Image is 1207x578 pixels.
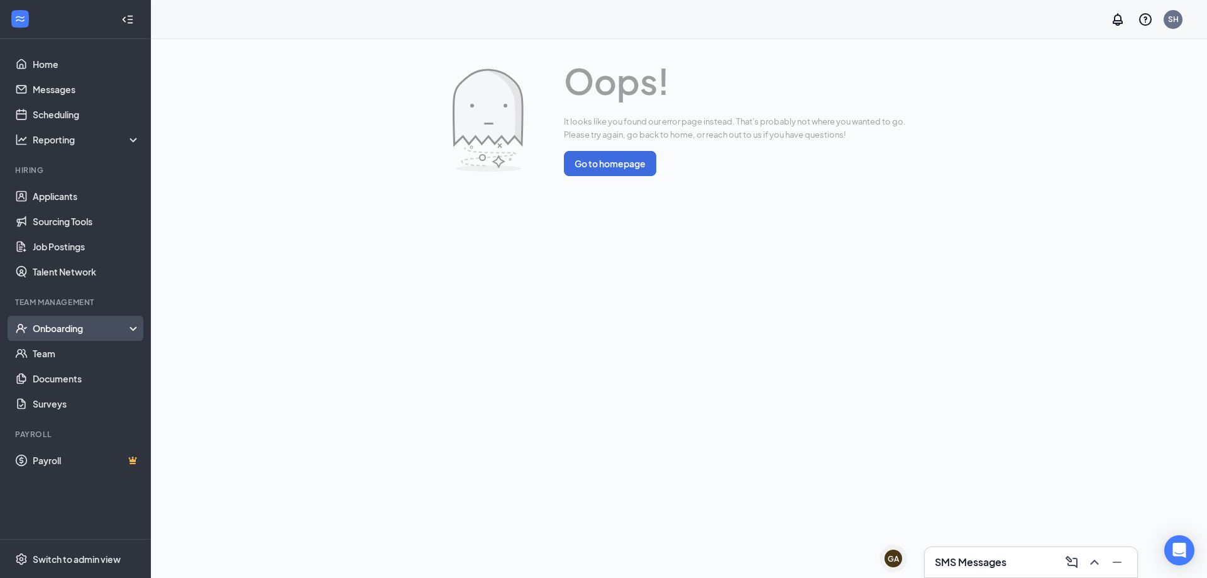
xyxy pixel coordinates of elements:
div: Onboarding [33,322,130,335]
svg: Analysis [15,133,28,146]
a: Team [33,341,140,366]
a: Scheduling [33,102,140,127]
div: GA [888,553,899,564]
svg: QuestionInfo [1138,12,1153,27]
div: Hiring [15,165,138,175]
svg: ComposeMessage [1064,555,1079,570]
button: Minimize [1107,552,1127,572]
button: ComposeMessage [1062,552,1082,572]
svg: Notifications [1110,12,1125,27]
div: Payroll [15,429,138,440]
img: Error [453,69,524,172]
a: Documents [33,366,140,391]
span: Oops! [564,54,906,108]
a: Surveys [33,391,140,416]
a: Job Postings [33,234,140,259]
div: SH [1168,14,1179,25]
div: Switch to admin view [33,553,121,565]
a: Messages [33,77,140,102]
a: Sourcing Tools [33,209,140,234]
span: It looks like you found our error page instead. That's probably not where you wanted to go. Pleas... [564,115,906,141]
button: Go to homepage [564,151,656,176]
button: ChevronUp [1084,552,1105,572]
svg: UserCheck [15,322,28,335]
svg: ChevronUp [1087,555,1102,570]
a: Talent Network [33,259,140,284]
div: Team Management [15,297,138,308]
a: Applicants [33,184,140,209]
div: Open Intercom Messenger [1164,535,1194,565]
svg: Minimize [1110,555,1125,570]
svg: Settings [15,553,28,565]
h3: SMS Messages [935,555,1006,569]
div: Reporting [33,133,141,146]
svg: Collapse [121,13,134,26]
a: Home [33,52,140,77]
svg: WorkstreamLogo [14,13,26,25]
a: PayrollCrown [33,448,140,473]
